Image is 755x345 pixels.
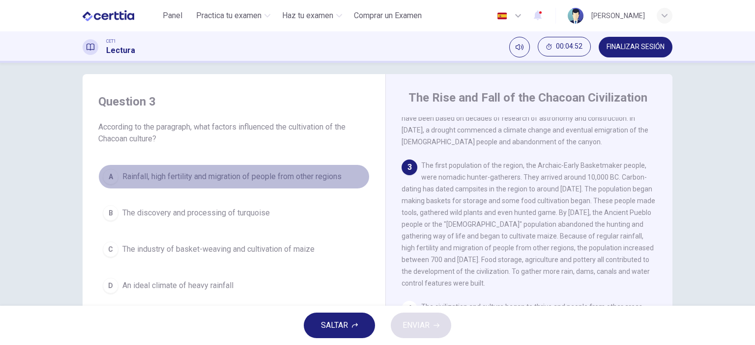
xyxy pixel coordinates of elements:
h4: Question 3 [98,94,370,109]
div: Ocultar [538,37,591,57]
span: 00:04:52 [556,43,582,51]
a: CERTTIA logo [83,6,157,26]
span: Haz tu examen [282,10,333,22]
img: CERTTIA logo [83,6,134,26]
div: D [103,278,118,293]
span: The industry of basket-weaving and cultivation of maize [122,243,315,255]
span: Rainfall, high fertility and migration of people from other regions [122,171,342,183]
button: Haz tu examen [278,7,346,25]
span: Comprar un Examen [354,10,422,22]
div: 3 [402,159,417,175]
span: An ideal climate of heavy rainfall [122,280,233,292]
span: FINALIZAR SESIÓN [607,43,665,51]
h4: The Rise and Fall of the Chacoan Civilization [408,90,647,106]
span: Practica tu examen [196,10,261,22]
button: BThe discovery and processing of turquoise [98,201,370,225]
span: SALTAR [321,318,348,332]
span: The discovery and processing of turquoise [122,207,270,219]
div: C [103,241,118,257]
button: CThe industry of basket-weaving and cultivation of maize [98,237,370,262]
button: ARainfall, high fertility and migration of people from other regions [98,164,370,189]
button: Comprar un Examen [350,7,426,25]
div: A [103,169,118,185]
button: SALTAR [304,313,375,338]
img: Profile picture [568,8,583,24]
div: B [103,205,118,221]
button: Panel [157,7,188,25]
button: DAn ideal climate of heavy rainfall [98,273,370,298]
span: Panel [163,10,182,22]
div: [PERSON_NAME] [591,10,645,22]
div: Silenciar [509,37,530,57]
span: According to the paragraph, what factors influenced the cultivation of the Chacoan culture? [98,121,370,145]
span: The first population of the region, the Archaic-Early Basketmaker people, were nomadic hunter-gat... [402,161,655,287]
img: es [496,12,508,20]
button: FINALIZAR SESIÓN [599,37,672,57]
h1: Lectura [106,45,135,56]
span: CET1 [106,38,116,45]
button: 00:04:52 [538,37,591,56]
div: 4 [402,301,417,317]
button: Practica tu examen [192,7,274,25]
